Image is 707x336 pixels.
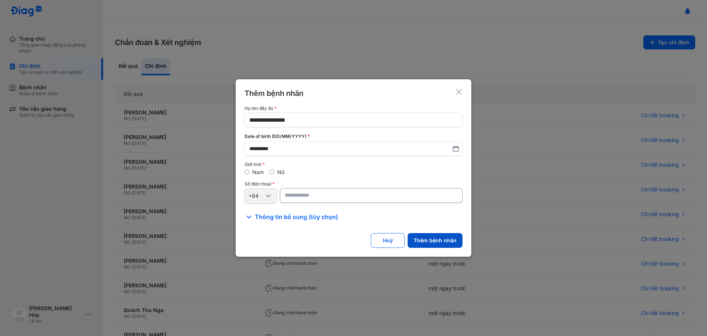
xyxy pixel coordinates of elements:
label: Nữ [277,169,285,175]
div: Date of birth (DD/MM/YYYY) [245,133,462,140]
button: Huỷ [371,233,405,248]
button: Thêm bệnh nhân [408,233,462,248]
div: Giới tính [245,162,462,167]
div: +84 [249,193,264,199]
div: Thêm bệnh nhân [245,88,303,98]
label: Nam [252,169,264,175]
div: Số điện thoại [245,181,462,187]
span: Thông tin bổ sung (tùy chọn) [255,212,338,221]
div: Họ tên đầy đủ [245,106,462,111]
